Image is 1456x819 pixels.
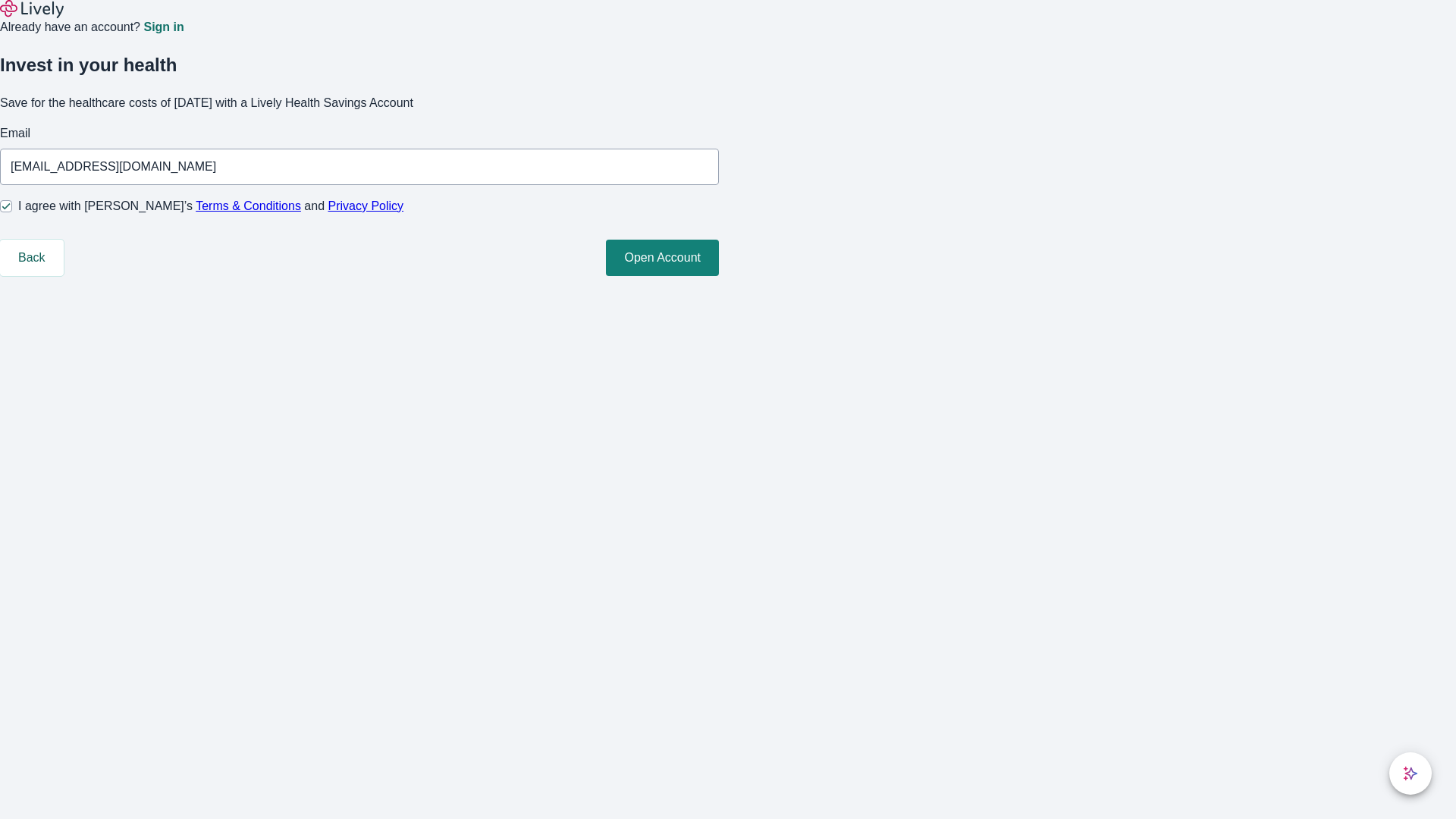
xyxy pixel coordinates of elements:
button: Open Account [606,240,719,276]
a: Terms & Conditions [196,199,301,212]
a: Privacy Policy [328,199,404,212]
a: Sign in [143,21,184,33]
button: chat [1389,752,1432,795]
span: I agree with [PERSON_NAME]’s and [18,197,403,215]
svg: Lively AI Assistant [1403,766,1418,781]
